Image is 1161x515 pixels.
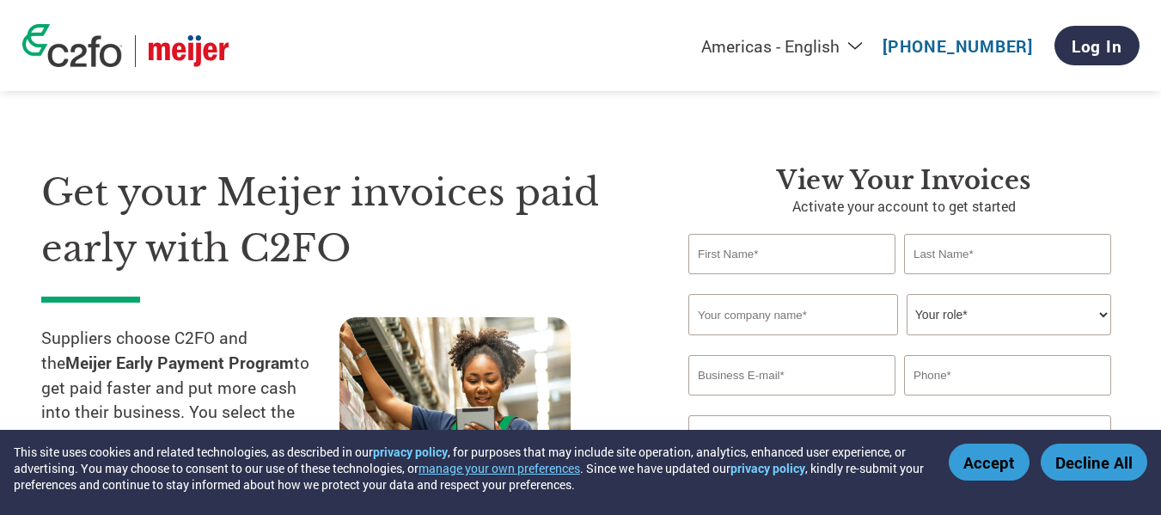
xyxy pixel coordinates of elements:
[22,24,122,67] img: c2fo logo
[1054,26,1140,65] a: Log In
[907,294,1111,335] select: Title/Role
[688,234,895,274] input: First Name*
[339,317,571,487] img: supply chain worker
[688,276,895,287] div: Invalid first name or first name is too long
[688,294,898,335] input: Your company name*
[14,444,924,493] div: This site uses cookies and related technologies, as described in our , for purposes that may incl...
[730,460,805,476] a: privacy policy
[883,35,1033,57] a: [PHONE_NUMBER]
[41,326,339,475] p: Suppliers choose C2FO and the to get paid faster and put more cash into their business. You selec...
[949,444,1030,481] button: Accept
[41,165,637,276] h1: Get your Meijer invoices paid early with C2FO
[904,276,1111,287] div: Invalid last name or last name is too long
[904,234,1111,274] input: Last Name*
[688,165,1120,196] h3: View Your Invoices
[65,352,294,373] strong: Meijer Early Payment Program
[688,196,1120,217] p: Activate your account to get started
[904,355,1111,395] input: Phone*
[419,460,580,476] button: manage your own preferences
[688,397,895,408] div: Inavlid Email Address
[688,337,1111,348] div: Invalid company name or company name is too long
[904,397,1111,408] div: Inavlid Phone Number
[149,35,229,67] img: Meijer
[1041,444,1147,481] button: Decline All
[688,355,895,395] input: Invalid Email format
[373,444,448,460] a: privacy policy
